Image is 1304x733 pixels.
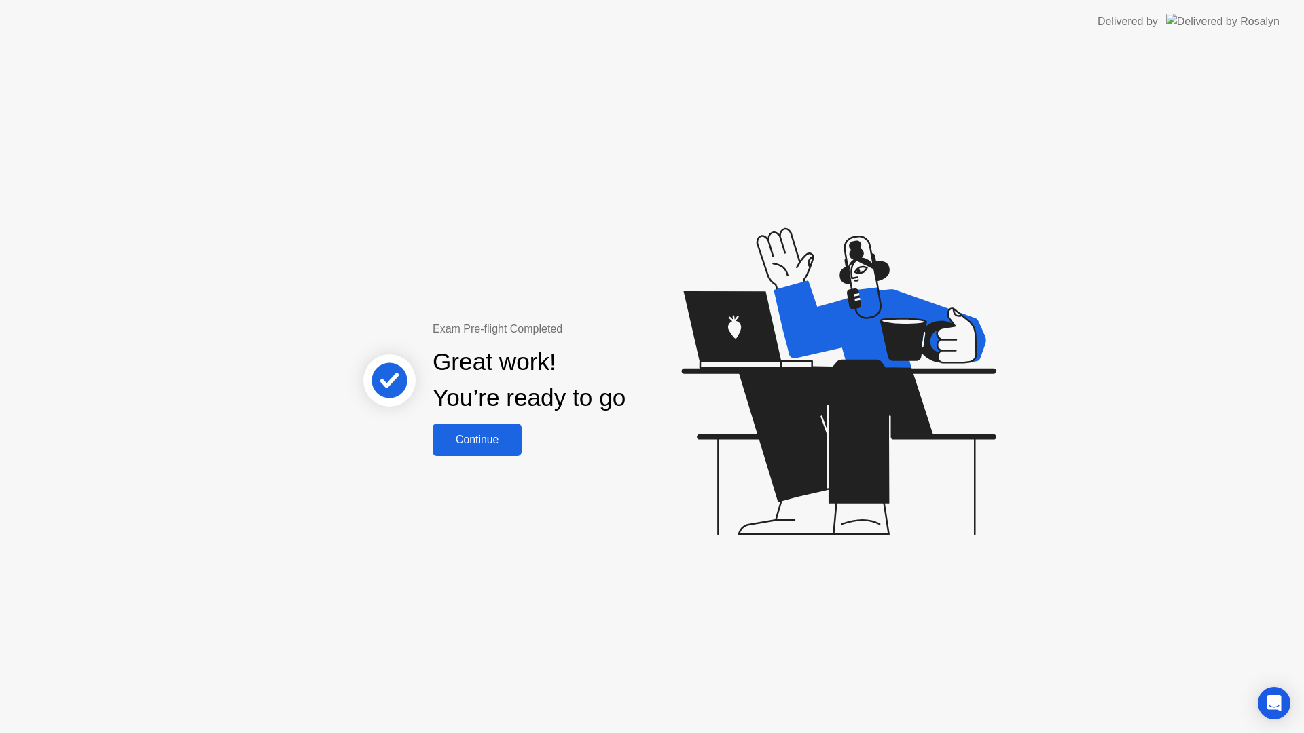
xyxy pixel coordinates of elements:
div: Great work! You’re ready to go [433,344,626,416]
div: Exam Pre-flight Completed [433,321,713,337]
div: Continue [437,434,518,446]
button: Continue [433,424,522,456]
div: Open Intercom Messenger [1258,687,1290,719]
div: Delivered by [1098,14,1158,30]
img: Delivered by Rosalyn [1166,14,1280,29]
